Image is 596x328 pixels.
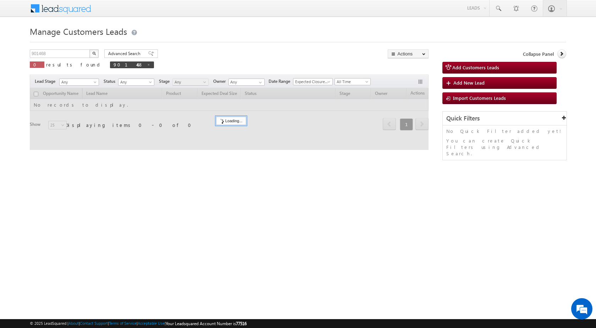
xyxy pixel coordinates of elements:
[59,79,99,86] a: Any
[443,112,567,125] div: Quick Filters
[68,321,79,326] a: About
[293,79,330,85] span: Expected Closure Date
[172,79,209,86] a: Any
[335,79,369,85] span: All Time
[236,321,247,326] span: 77516
[335,78,371,85] a: All Time
[46,61,103,68] span: results found
[255,79,264,86] a: Show All Items
[453,80,485,86] span: Add New Lead
[452,64,499,70] span: Add Customers Leads
[104,78,118,85] span: Status
[108,50,143,57] span: Advanced Search
[159,78,172,85] span: Stage
[216,117,246,125] div: Loading...
[293,78,333,85] a: Expected Closure Date
[166,321,247,326] span: Your Leadsquared Account Number is
[109,321,137,326] a: Terms of Service
[173,79,206,85] span: Any
[213,78,228,85] span: Owner
[30,26,127,37] span: Manage Customers Leads
[35,78,58,85] span: Lead Stage
[33,61,41,68] span: 0
[523,51,554,57] span: Collapse Panel
[446,138,563,157] p: You can create Quick Filters using Advanced Search.
[388,49,429,58] button: Actions
[138,321,165,326] a: Acceptable Use
[118,79,154,86] a: Any
[80,321,108,326] a: Contact Support
[453,95,506,101] span: Import Customers Leads
[118,79,152,85] span: Any
[114,61,143,68] span: 901468
[92,52,96,55] img: Search
[60,79,96,85] span: Any
[228,79,265,86] input: Type to Search
[30,320,247,327] span: © 2025 LeadSquared | | | | |
[269,78,293,85] span: Date Range
[446,128,563,134] p: No Quick Filter added yet!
